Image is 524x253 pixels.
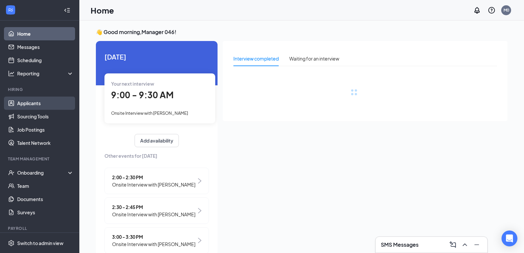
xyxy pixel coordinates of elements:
svg: Notifications [473,6,481,14]
span: Your next interview [111,81,154,87]
div: M0 [504,7,509,13]
h3: SMS Messages [381,241,419,248]
h1: Home [91,5,114,16]
div: Onboarding [17,169,68,176]
div: Reporting [17,70,74,77]
div: Interview completed [233,55,279,62]
span: Other events for [DATE] [104,152,209,159]
svg: QuestionInfo [488,6,496,14]
span: 2:00 - 2:30 PM [112,174,195,181]
span: 3:00 - 3:30 PM [112,233,195,240]
span: Onsite Interview with [PERSON_NAME] [111,110,188,116]
button: ChevronUp [460,239,470,250]
div: Team Management [8,156,72,162]
span: [DATE] [104,52,209,62]
span: 9:00 - 9:30 AM [111,89,174,100]
a: Applicants [17,97,74,110]
button: ComposeMessage [448,239,458,250]
svg: UserCheck [8,169,15,176]
svg: WorkstreamLogo [7,7,14,13]
span: Onsite Interview with [PERSON_NAME] [112,211,195,218]
div: Open Intercom Messenger [502,231,517,246]
a: Sourcing Tools [17,110,74,123]
button: Minimize [471,239,482,250]
svg: Collapse [64,7,70,14]
button: Add availability [135,134,179,147]
h3: 👋 Good morning, Manager 046 ! [96,28,507,36]
svg: Analysis [8,70,15,77]
div: Waiting for an interview [289,55,339,62]
svg: ComposeMessage [449,241,457,249]
a: Talent Network [17,136,74,149]
div: Switch to admin view [17,240,63,246]
span: Onsite Interview with [PERSON_NAME] [112,240,195,248]
a: Job Postings [17,123,74,136]
div: Payroll [8,226,72,231]
a: Documents [17,192,74,206]
a: Messages [17,40,74,54]
svg: ChevronUp [461,241,469,249]
span: 2:30 - 2:45 PM [112,203,195,211]
a: Scheduling [17,54,74,67]
svg: Minimize [473,241,481,249]
a: Team [17,179,74,192]
a: Surveys [17,206,74,219]
span: Onsite Interview with [PERSON_NAME] [112,181,195,188]
svg: Settings [8,240,15,246]
div: Hiring [8,87,72,92]
a: Home [17,27,74,40]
